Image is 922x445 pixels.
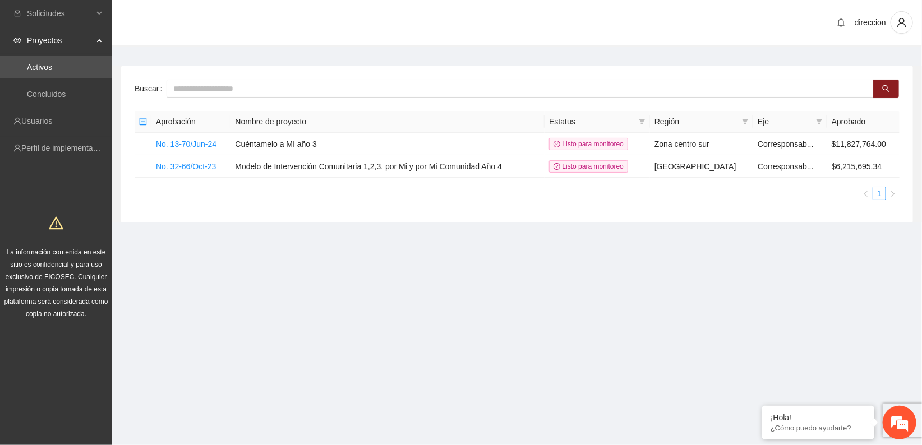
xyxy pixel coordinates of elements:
[151,111,231,133] th: Aprobación
[4,248,108,318] span: La información contenida en este sitio es confidencial y para uso exclusivo de FICOSEC. Cualquier...
[65,150,155,263] span: Estamos en línea.
[832,13,850,31] button: bell
[135,80,167,98] label: Buscar
[554,141,560,147] span: check-circle
[863,191,869,197] span: left
[886,187,900,200] button: right
[654,115,737,128] span: Región
[758,115,812,128] span: Eje
[549,115,634,128] span: Estatus
[13,36,21,44] span: eye
[156,162,216,171] a: No. 32-66/Oct-23
[637,113,648,130] span: filter
[771,413,866,422] div: ¡Hola!
[816,118,823,125] span: filter
[231,155,545,178] td: Modelo de Intervención Comunitaria 1,2,3, por Mi y por Mi Comunidad Año 4
[184,6,211,33] div: Minimizar ventana de chat en vivo
[827,111,900,133] th: Aprobado
[549,160,628,173] span: Listo para monitoreo
[827,133,900,155] td: $11,827,764.00
[740,113,751,130] span: filter
[58,57,188,72] div: Chatee con nosotros ahora
[639,118,646,125] span: filter
[231,133,545,155] td: Cuéntamelo a Mí año 3
[27,2,93,25] span: Solicitudes
[231,111,545,133] th: Nombre de proyecto
[6,306,214,345] textarea: Escriba su mensaje y pulse “Intro”
[827,155,900,178] td: $6,215,695.34
[650,133,753,155] td: Zona centro sur
[859,187,873,200] li: Previous Page
[13,10,21,17] span: inbox
[27,63,52,72] a: Activos
[139,118,147,126] span: minus-square
[889,191,896,197] span: right
[891,11,913,34] button: user
[549,138,628,150] span: Listo para monitoreo
[882,85,890,94] span: search
[156,140,216,149] a: No. 13-70/Jun-24
[758,140,814,149] span: Corresponsab...
[771,424,866,432] p: ¿Cómo puedo ayudarte?
[873,187,886,200] a: 1
[873,80,899,98] button: search
[27,90,66,99] a: Concluidos
[855,18,886,27] span: direccion
[49,216,63,230] span: warning
[21,117,52,126] a: Usuarios
[27,29,93,52] span: Proyectos
[859,187,873,200] button: left
[742,118,749,125] span: filter
[758,162,814,171] span: Corresponsab...
[833,18,850,27] span: bell
[650,155,753,178] td: [GEOGRAPHIC_DATA]
[886,187,900,200] li: Next Page
[21,143,109,152] a: Perfil de implementadora
[891,17,912,27] span: user
[554,163,560,170] span: check-circle
[814,113,825,130] span: filter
